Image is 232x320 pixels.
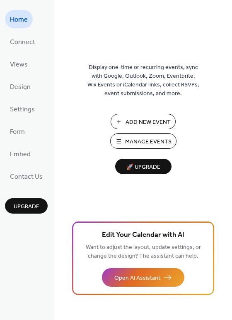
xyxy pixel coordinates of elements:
span: Want to adjust the layout, update settings, or change the design? The assistant can help. [86,242,201,262]
span: Contact Us [10,170,43,184]
span: Display one-time or recurring events, sync with Google, Outlook, Zoom, Eventbrite, Wix Events or ... [87,63,199,98]
span: Add New Event [126,118,171,127]
span: Connect [10,36,35,49]
button: Manage Events [110,133,176,149]
a: Design [5,77,36,96]
span: Views [10,58,28,71]
button: 🚀 Upgrade [115,159,172,174]
span: 🚀 Upgrade [120,162,167,173]
button: Open AI Assistant [102,268,184,287]
a: Contact Us [5,167,48,185]
a: Settings [5,100,40,118]
span: Design [10,81,31,94]
span: Form [10,126,25,139]
span: Settings [10,103,35,116]
a: Home [5,10,33,28]
a: Embed [5,145,36,163]
a: Connect [5,32,40,51]
span: Open AI Assistant [114,274,160,283]
span: Home [10,13,28,27]
a: Views [5,55,33,73]
span: Manage Events [125,138,172,146]
span: Embed [10,148,31,161]
a: Form [5,122,30,140]
button: Upgrade [5,198,48,214]
span: Upgrade [14,202,39,211]
span: Edit Your Calendar with AI [102,229,184,241]
button: Add New Event [111,114,176,129]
